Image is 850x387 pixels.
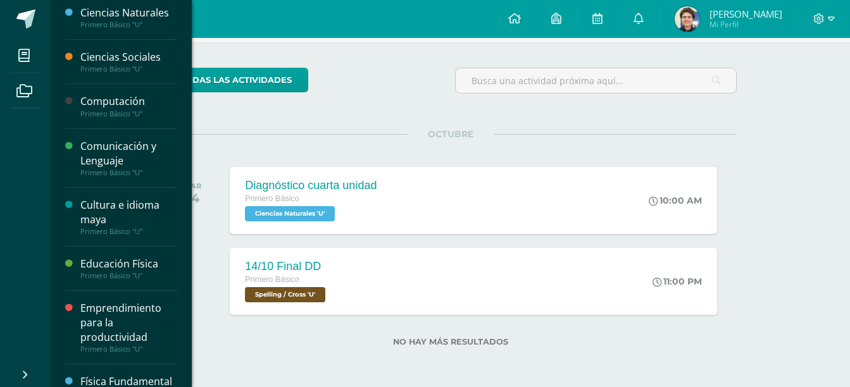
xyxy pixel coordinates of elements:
a: Cultura e idioma mayaPrimero Básico "U" [80,198,177,236]
span: Spelling / Cross 'U' [245,287,325,302]
div: 11:00 PM [653,276,702,287]
div: Cultura e idioma maya [80,198,177,227]
div: Comunicación y Lenguaje [80,139,177,168]
div: Primero Básico "U" [80,227,177,236]
div: Primero Básico "U" [80,20,177,29]
div: Ciencias Naturales [80,6,177,20]
a: Comunicación y LenguajePrimero Básico "U" [80,139,177,177]
img: 8b54395d0a965ce839b636f663ee1b4e.png [675,6,700,32]
input: Busca una actividad próxima aquí... [456,68,736,93]
div: 14/10 Final DD [245,260,328,273]
div: Computación [80,94,177,109]
span: OCTUBRE [408,128,494,140]
a: ComputaciónPrimero Básico "U" [80,94,177,118]
div: Primero Básico "U" [80,271,177,280]
span: Mi Perfil [709,19,782,30]
div: Emprendimiento para la productividad [80,301,177,345]
div: MAR [184,181,201,190]
div: Primero Básico "U" [80,168,177,177]
div: Educación Física [80,257,177,271]
span: Primero Básico [245,275,299,284]
div: Primero Básico "U" [80,109,177,118]
a: todas las Actividades [164,68,308,92]
a: Educación FísicaPrimero Básico "U" [80,257,177,280]
div: Primero Básico "U" [80,64,177,73]
span: Ciencias Naturales 'U' [245,206,335,221]
div: 14 [184,190,201,206]
label: No hay más resultados [164,337,737,347]
a: Emprendimiento para la productividadPrimero Básico "U" [80,301,177,353]
div: Diagnóstico cuarta unidad [245,179,377,192]
div: Primero Básico "U" [80,345,177,353]
a: Ciencias NaturalesPrimero Básico "U" [80,6,177,29]
span: [PERSON_NAME] [709,8,782,20]
a: Ciencias SocialesPrimero Básico "U" [80,50,177,73]
div: 10:00 AM [649,195,702,206]
span: Primero Básico [245,194,299,203]
div: Ciencias Sociales [80,50,177,64]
